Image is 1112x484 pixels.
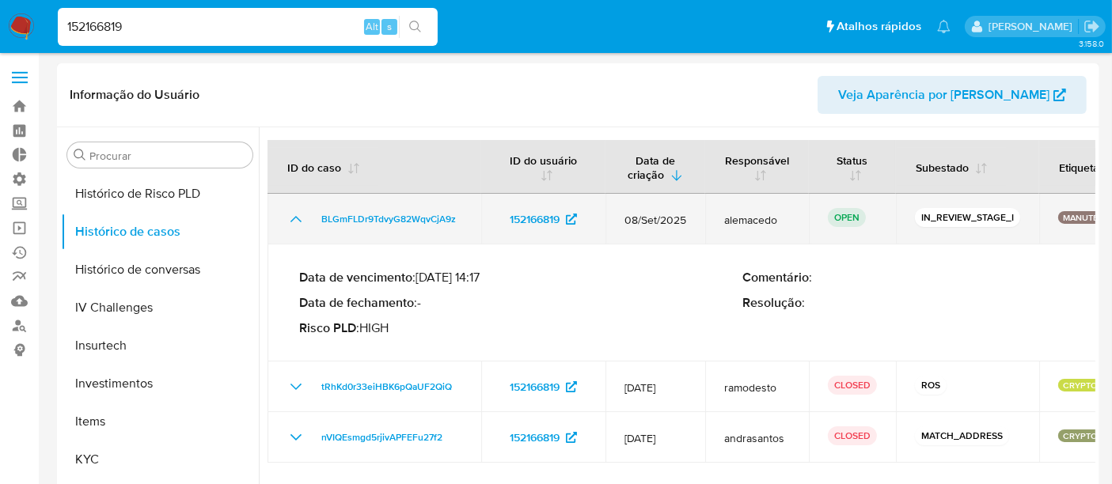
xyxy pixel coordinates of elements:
[61,365,259,403] button: Investimentos
[366,19,378,34] span: Alt
[837,18,921,35] span: Atalhos rápidos
[387,19,392,34] span: s
[61,175,259,213] button: Histórico de Risco PLD
[61,289,259,327] button: IV Challenges
[937,20,951,33] a: Notificações
[818,76,1087,114] button: Veja Aparência por [PERSON_NAME]
[70,87,199,103] h1: Informação do Usuário
[61,251,259,289] button: Histórico de conversas
[61,327,259,365] button: Insurtech
[1084,18,1100,35] a: Sair
[89,149,246,163] input: Procurar
[399,16,431,38] button: search-icon
[74,149,86,161] button: Procurar
[61,441,259,478] button: KYC
[838,76,1049,114] span: Veja Aparência por [PERSON_NAME]
[61,403,259,441] button: Items
[58,17,438,37] input: Pesquise usuários ou casos...
[61,213,259,251] button: Histórico de casos
[989,19,1078,34] p: alexandra.macedo@mercadolivre.com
